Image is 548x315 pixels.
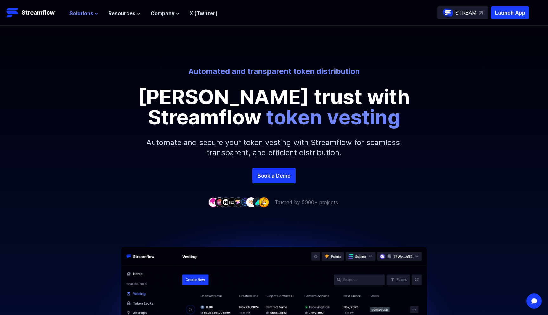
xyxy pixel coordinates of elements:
a: X (Twitter) [190,10,218,17]
a: STREAM [437,6,488,19]
button: Resources [108,10,140,17]
p: [PERSON_NAME] trust with Streamflow [131,87,417,127]
button: Launch App [491,6,529,19]
img: company-8 [252,197,263,207]
img: company-9 [259,197,269,207]
p: Automate and secure your token vesting with Streamflow for seamless, transparent, and efficient d... [138,127,410,168]
span: Resources [108,10,135,17]
img: Streamflow Logo [6,6,19,19]
span: Solutions [69,10,93,17]
div: Open Intercom Messenger [526,293,542,309]
img: company-4 [227,197,237,207]
p: STREAM [455,9,477,17]
img: company-7 [246,197,256,207]
img: company-2 [214,197,225,207]
a: Streamflow [6,6,63,19]
span: token vesting [266,105,401,129]
button: Company [151,10,179,17]
img: streamflow-logo-circle.png [443,8,453,18]
p: Streamflow [22,8,55,17]
img: company-5 [233,197,244,207]
img: company-6 [240,197,250,207]
p: Trusted by 5000+ projects [275,198,338,206]
a: Book a Demo [252,168,296,183]
p: Automated and transparent token distribution [98,66,450,77]
img: company-3 [221,197,231,207]
button: Solutions [69,10,98,17]
span: Company [151,10,174,17]
img: company-1 [208,197,218,207]
img: top-right-arrow.svg [479,11,483,15]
